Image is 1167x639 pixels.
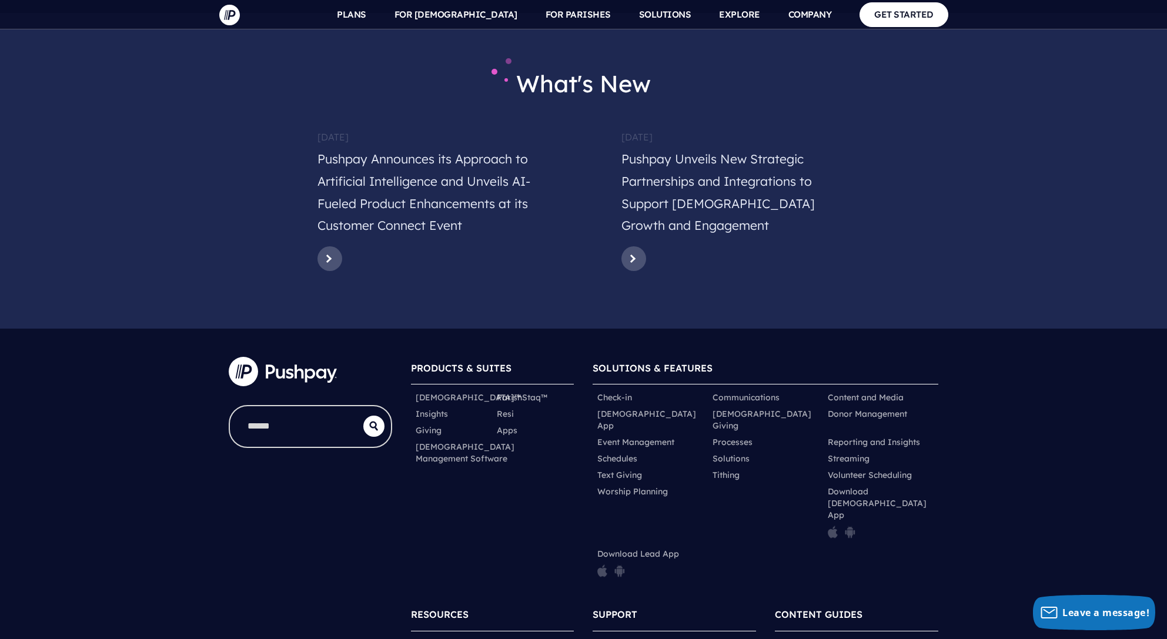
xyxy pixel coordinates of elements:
[1062,606,1149,619] span: Leave a message!
[411,357,574,384] h6: PRODUCTS & SUITES
[828,392,904,403] a: Content and Media
[597,392,632,403] a: Check-in
[621,126,850,148] h6: [DATE]
[823,483,938,546] li: Download [DEMOGRAPHIC_DATA] App
[614,564,625,577] img: pp_icon_gplay.png
[597,469,642,481] a: Text Giving
[497,392,547,403] a: ParishStaq™
[860,2,948,26] a: GET STARTED
[775,603,938,631] h6: CONTENT GUIDES
[713,469,740,481] a: Tithing
[317,126,546,148] h6: [DATE]
[416,441,514,464] a: [DEMOGRAPHIC_DATA] Management Software
[416,424,442,436] a: Giving
[1033,595,1155,630] button: Leave a message!
[597,436,674,448] a: Event Management
[828,436,920,448] a: Reporting and Insights
[713,392,780,403] a: Communications
[597,486,668,497] a: Worship Planning
[828,408,907,420] a: Donor Management
[597,564,607,577] img: pp_icon_appstore.png
[845,526,855,538] img: pp_icon_gplay.png
[828,526,838,538] img: pp_icon_appstore.png
[828,453,870,464] a: Streaming
[713,408,818,431] a: [DEMOGRAPHIC_DATA] Giving
[516,69,651,98] span: What's New
[713,453,750,464] a: Solutions
[317,148,546,242] h5: Pushpay Announces its Approach to Artificial Intelligence and Unveils AI-Fueled Product Enhanceme...
[621,148,850,242] h5: Pushpay Unveils New Strategic Partnerships and Integrations to Support [DEMOGRAPHIC_DATA] Growth ...
[828,469,912,481] a: Volunteer Scheduling
[593,546,708,584] li: Download Lead App
[497,408,514,420] a: Resi
[416,392,521,403] a: [DEMOGRAPHIC_DATA]™
[411,603,574,631] h6: RESOURCES
[593,603,756,631] h6: SUPPORT
[597,453,637,464] a: Schedules
[713,436,753,448] a: Processes
[497,424,517,436] a: Apps
[597,408,703,431] a: [DEMOGRAPHIC_DATA] App
[593,357,938,384] h6: SOLUTIONS & FEATURES
[416,408,448,420] a: Insights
